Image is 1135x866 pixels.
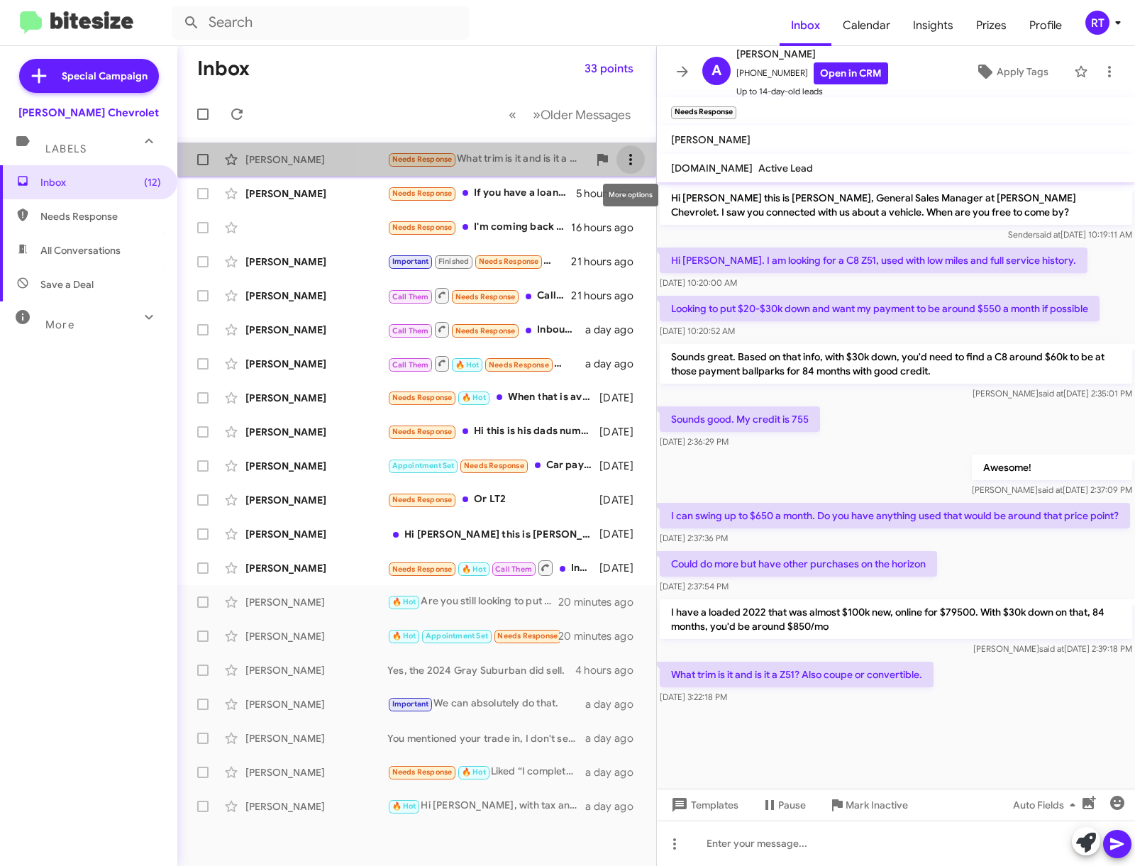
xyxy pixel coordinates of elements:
[660,599,1132,639] p: I have a loaded 2022 that was almost $100k new, online for $79500. With $30k down on that, 84 mon...
[172,6,470,40] input: Search
[62,69,148,83] span: Special Campaign
[387,663,575,677] div: Yes, the 2024 Gray Suburban did sell.
[245,323,387,337] div: [PERSON_NAME]
[462,767,486,777] span: 🔥 Hot
[392,326,429,335] span: Call Them
[245,391,387,405] div: [PERSON_NAME]
[197,57,250,80] h1: Inbox
[245,527,387,541] div: [PERSON_NAME]
[973,643,1132,654] span: [PERSON_NAME] [DATE] 2:39:18 PM
[245,663,387,677] div: [PERSON_NAME]
[245,152,387,167] div: [PERSON_NAME]
[245,187,387,201] div: [PERSON_NAME]
[18,106,159,120] div: [PERSON_NAME] Chevrolet
[245,561,387,575] div: [PERSON_NAME]
[1018,5,1073,46] span: Profile
[387,527,599,541] div: Hi [PERSON_NAME] this is [PERSON_NAME] at [PERSON_NAME] Chevrolet. Just wanted to follow up and m...
[585,765,645,779] div: a day ago
[814,62,888,84] a: Open in CRM
[387,389,599,406] div: When that is available let me know
[780,5,831,46] a: Inbox
[455,326,516,335] span: Needs Response
[19,59,159,93] a: Special Campaign
[455,360,480,370] span: 🔥 Hot
[387,492,599,508] div: Or LT2
[712,60,721,82] span: A
[603,184,658,206] div: More options
[392,767,453,777] span: Needs Response
[541,107,631,123] span: Older Messages
[245,731,387,745] div: [PERSON_NAME]
[479,257,539,266] span: Needs Response
[817,792,919,818] button: Mark Inactive
[392,189,453,198] span: Needs Response
[245,697,387,711] div: [PERSON_NAME]
[585,56,633,82] span: 33 points
[660,551,937,577] p: Could do more but have other purchases on the horizon
[831,5,902,46] a: Calendar
[1039,388,1063,399] span: said at
[778,792,806,818] span: Pause
[245,765,387,779] div: [PERSON_NAME]
[40,209,161,223] span: Needs Response
[585,357,645,371] div: a day ago
[660,662,934,687] p: What trim is it and is it a Z51? Also coupe or convertible.
[245,595,387,609] div: [PERSON_NAME]
[660,185,1132,225] p: Hi [PERSON_NAME] this is [PERSON_NAME], General Sales Manager at [PERSON_NAME] Chevrolet. I saw y...
[387,151,588,167] div: What trim is it and is it a Z51? Also coupe or convertible.
[660,296,1100,321] p: Looking to put $20-$30k down and want my payment to be around $550 a month if possible
[392,495,453,504] span: Needs Response
[902,5,965,46] a: Insights
[660,581,729,592] span: [DATE] 2:37:54 PM
[660,692,727,702] span: [DATE] 3:22:18 PM
[972,484,1132,495] span: [PERSON_NAME] [DATE] 2:37:09 PM
[500,100,525,129] button: Previous
[973,388,1132,399] span: [PERSON_NAME] [DATE] 2:35:01 PM
[1008,229,1132,240] span: Sender [DATE] 10:19:11 AM
[462,393,486,402] span: 🔥 Hot
[1002,792,1092,818] button: Auto Fields
[599,391,645,405] div: [DATE]
[736,84,888,99] span: Up to 14-day-old leads
[392,292,429,301] span: Call Them
[573,56,645,82] button: 33 points
[585,697,645,711] div: a day ago
[387,185,576,201] div: If you have a loaner under 55k MSRP and are willing to match the deal I sent over, we can talk. O...
[997,59,1048,84] span: Apply Tags
[392,393,453,402] span: Needs Response
[45,318,74,331] span: More
[660,344,1132,384] p: Sounds great. Based on that info, with $30k down, you'd need to find a C8 around $60k to be at th...
[668,792,738,818] span: Templates
[387,731,585,745] div: You mentioned your trade in, I don't see us evaluating it on our file.
[571,255,645,269] div: 21 hours ago
[387,321,585,338] div: Inbound Call
[462,565,486,574] span: 🔥 Hot
[387,423,599,440] div: Hi this is his dads number. I'll check with him. [PERSON_NAME] is [DEMOGRAPHIC_DATA] and looking ...
[660,248,1087,273] p: Hi [PERSON_NAME]. I am looking for a C8 Z51, used with low miles and full service history.
[426,631,488,640] span: Appointment Set
[392,565,453,574] span: Needs Response
[245,357,387,371] div: [PERSON_NAME]
[387,764,585,780] div: Liked “I completely understand. If we can assist with anything else, please let me know.”
[387,798,585,814] div: Hi [PERSON_NAME], with tax and tags down, you'd be financing around $64k. Using an estimate APR o...
[245,629,387,643] div: [PERSON_NAME]
[571,221,645,235] div: 16 hours ago
[599,561,645,575] div: [DATE]
[497,631,558,640] span: Needs Response
[392,631,416,640] span: 🔥 Hot
[1039,643,1064,654] span: said at
[660,406,820,432] p: Sounds good. My credit is 755
[392,427,453,436] span: Needs Response
[387,559,599,577] div: Inbound Call
[40,277,94,292] span: Save a Deal
[245,459,387,473] div: [PERSON_NAME]
[392,360,429,370] span: Call Them
[438,257,470,266] span: Finished
[144,175,161,189] span: (12)
[245,493,387,507] div: [PERSON_NAME]
[585,323,645,337] div: a day ago
[671,133,751,146] span: [PERSON_NAME]
[575,663,645,677] div: 4 hours ago
[392,597,416,606] span: 🔥 Hot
